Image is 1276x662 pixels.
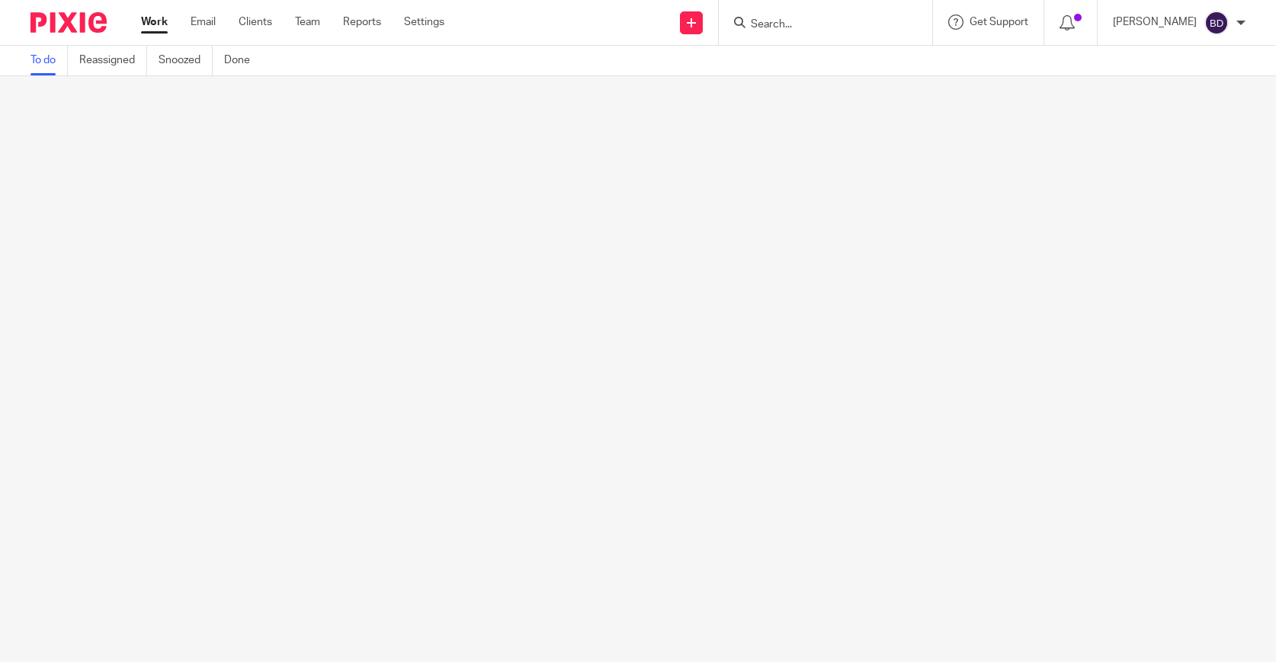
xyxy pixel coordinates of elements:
[30,12,107,33] img: Pixie
[1204,11,1229,35] img: svg%3E
[159,46,213,75] a: Snoozed
[79,46,147,75] a: Reassigned
[295,14,320,30] a: Team
[30,46,68,75] a: To do
[224,46,261,75] a: Done
[191,14,216,30] a: Email
[239,14,272,30] a: Clients
[749,18,886,32] input: Search
[970,17,1028,27] span: Get Support
[1113,14,1197,30] p: [PERSON_NAME]
[343,14,381,30] a: Reports
[141,14,168,30] a: Work
[404,14,444,30] a: Settings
